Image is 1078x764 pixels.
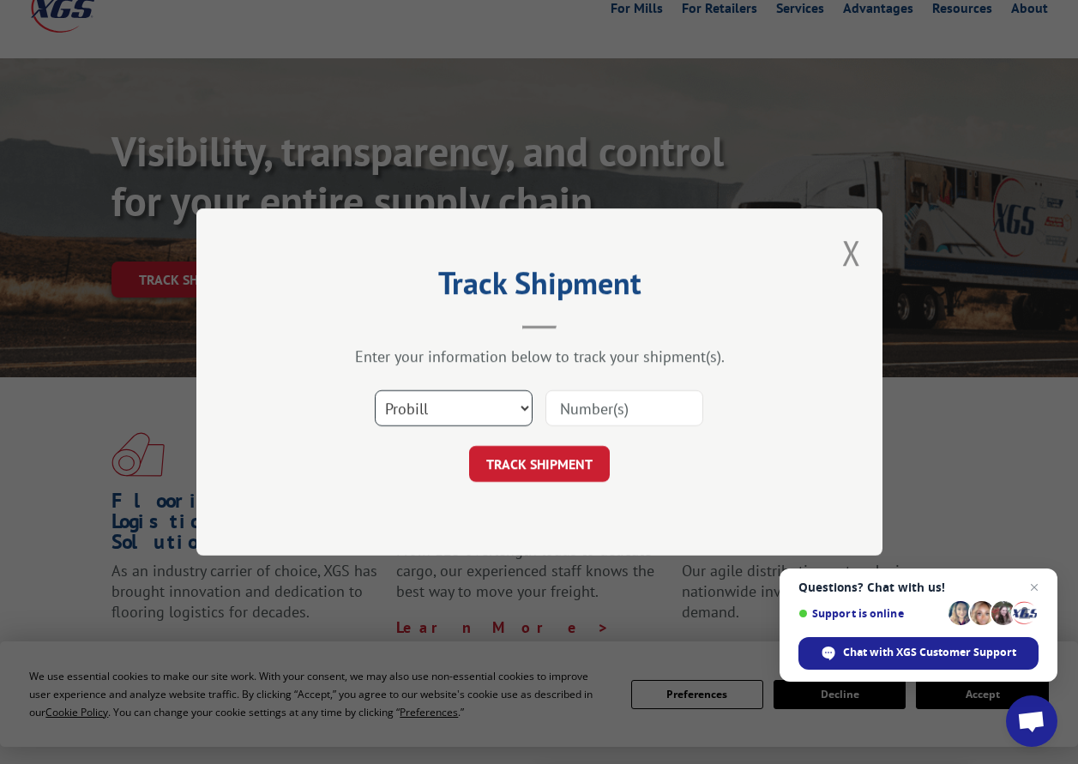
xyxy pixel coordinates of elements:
input: Number(s) [545,390,703,426]
span: Close chat [1024,577,1045,598]
div: Open chat [1006,695,1057,747]
button: Close modal [842,230,861,275]
div: Chat with XGS Customer Support [798,637,1039,670]
span: Support is online [798,607,942,620]
span: Questions? Chat with us! [798,581,1039,594]
span: Chat with XGS Customer Support [843,645,1016,660]
div: Enter your information below to track your shipment(s). [282,346,797,366]
h2: Track Shipment [282,271,797,304]
button: TRACK SHIPMENT [469,446,610,482]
